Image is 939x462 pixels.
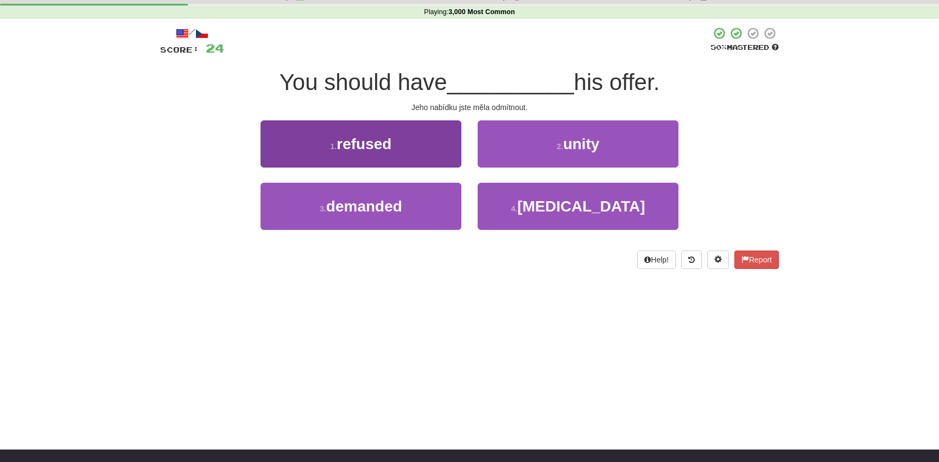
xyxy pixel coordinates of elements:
[448,8,515,16] strong: 3,000 Most Common
[331,142,337,151] small: 1 .
[681,251,702,269] button: Round history (alt+y)
[478,120,678,168] button: 2.unity
[637,251,676,269] button: Help!
[557,142,563,151] small: 2 .
[511,204,517,213] small: 4 .
[261,183,461,230] button: 3.demanded
[206,41,224,55] span: 24
[734,251,779,269] button: Report
[337,136,391,152] span: refused
[261,120,461,168] button: 1.refused
[320,204,326,213] small: 3 .
[160,102,779,113] div: Jeho nabídku jste měla odmítnout.
[160,45,199,54] span: Score:
[710,43,779,53] div: Mastered
[280,69,447,95] span: You should have
[478,183,678,230] button: 4.[MEDICAL_DATA]
[574,69,659,95] span: his offer.
[710,43,727,52] span: 50 %
[160,27,224,40] div: /
[326,198,402,215] span: demanded
[447,69,574,95] span: __________
[517,198,645,215] span: [MEDICAL_DATA]
[563,136,599,152] span: unity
